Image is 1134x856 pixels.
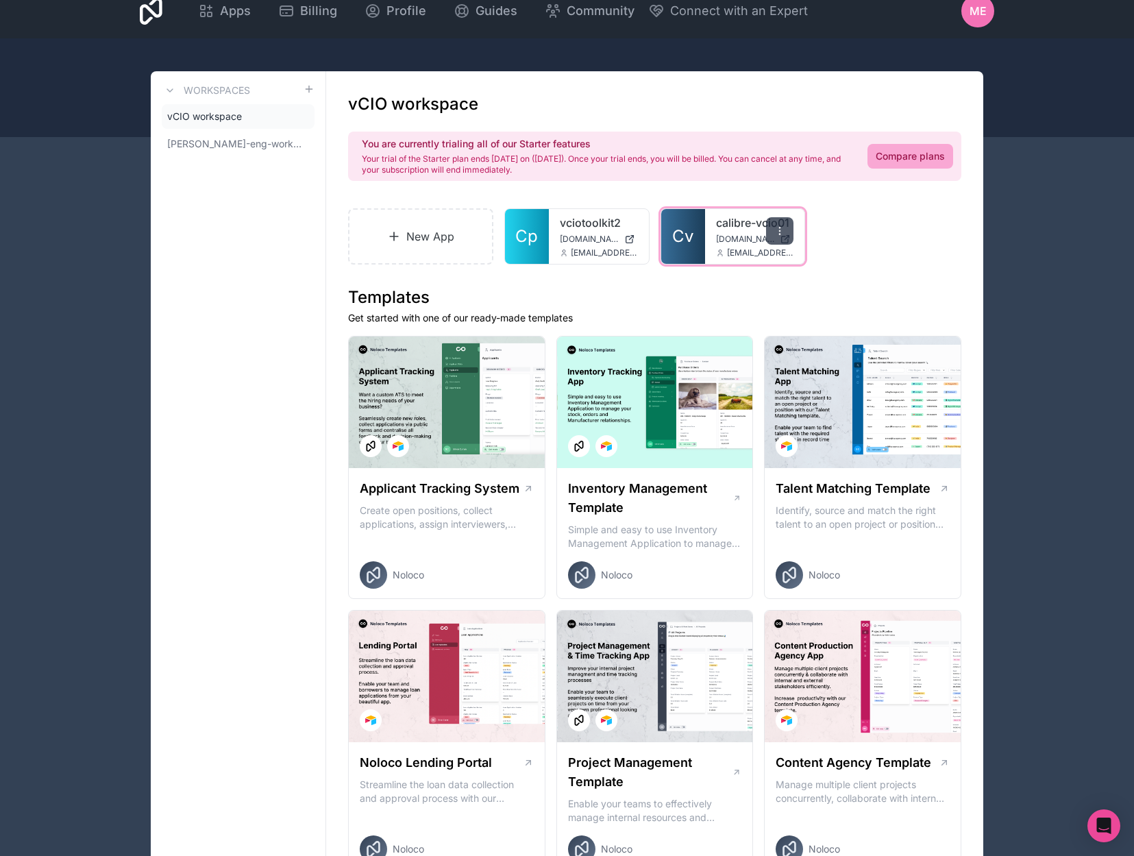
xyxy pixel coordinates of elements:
[571,247,638,258] span: [EMAIL_ADDRESS][DOMAIN_NAME]
[393,441,404,452] img: Airtable Logo
[386,1,426,21] span: Profile
[360,753,492,772] h1: Noloco Lending Portal
[601,568,632,582] span: Noloco
[781,715,792,726] img: Airtable Logo
[568,753,732,792] h1: Project Management Template
[393,568,424,582] span: Noloco
[716,215,794,231] a: calibre-vcio01
[727,247,794,258] span: [EMAIL_ADDRESS][DOMAIN_NAME]
[809,568,840,582] span: Noloco
[867,144,953,169] a: Compare plans
[601,715,612,726] img: Airtable Logo
[809,842,840,856] span: Noloco
[300,1,337,21] span: Billing
[672,225,693,247] span: Cv
[568,479,732,517] h1: Inventory Management Template
[184,84,250,97] h3: Workspaces
[1087,809,1120,842] div: Open Intercom Messenger
[567,1,634,21] span: Community
[360,504,534,531] p: Create open positions, collect applications, assign interviewers, centralise candidate feedback a...
[648,1,808,21] button: Connect with an Expert
[348,286,961,308] h1: Templates
[515,225,538,247] span: Cp
[362,154,851,175] p: Your trial of the Starter plan ends [DATE] on ([DATE]). Once your trial ends, you will be billed....
[167,110,242,123] span: vCIO workspace
[360,778,534,805] p: Streamline the loan data collection and approval process with our Lending Portal template.
[776,753,931,772] h1: Content Agency Template
[476,1,517,21] span: Guides
[167,137,304,151] span: [PERSON_NAME]-eng-workspace
[560,234,619,245] span: [DOMAIN_NAME]
[970,3,987,19] span: ME
[560,215,638,231] a: vciotoolkit2
[776,504,950,531] p: Identify, source and match the right talent to an open project or position with our Talent Matchi...
[348,311,961,325] p: Get started with one of our ready-made templates
[560,234,638,245] a: [DOMAIN_NAME]
[568,523,742,550] p: Simple and easy to use Inventory Management Application to manage your stock, orders and Manufact...
[348,208,493,265] a: New App
[505,209,549,264] a: Cp
[162,132,315,156] a: [PERSON_NAME]-eng-workspace
[716,234,775,245] span: [DOMAIN_NAME]
[393,842,424,856] span: Noloco
[362,137,851,151] h2: You are currently trialing all of our Starter features
[781,441,792,452] img: Airtable Logo
[776,479,930,498] h1: Talent Matching Template
[162,104,315,129] a: vCIO workspace
[568,797,742,824] p: Enable your teams to effectively manage internal resources and execute client projects on time.
[348,93,478,115] h1: vCIO workspace
[776,778,950,805] p: Manage multiple client projects concurrently, collaborate with internal and external stakeholders...
[220,1,251,21] span: Apps
[716,234,794,245] a: [DOMAIN_NAME]
[601,441,612,452] img: Airtable Logo
[365,715,376,726] img: Airtable Logo
[670,1,808,21] span: Connect with an Expert
[360,479,519,498] h1: Applicant Tracking System
[162,82,250,99] a: Workspaces
[601,842,632,856] span: Noloco
[661,209,705,264] a: Cv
